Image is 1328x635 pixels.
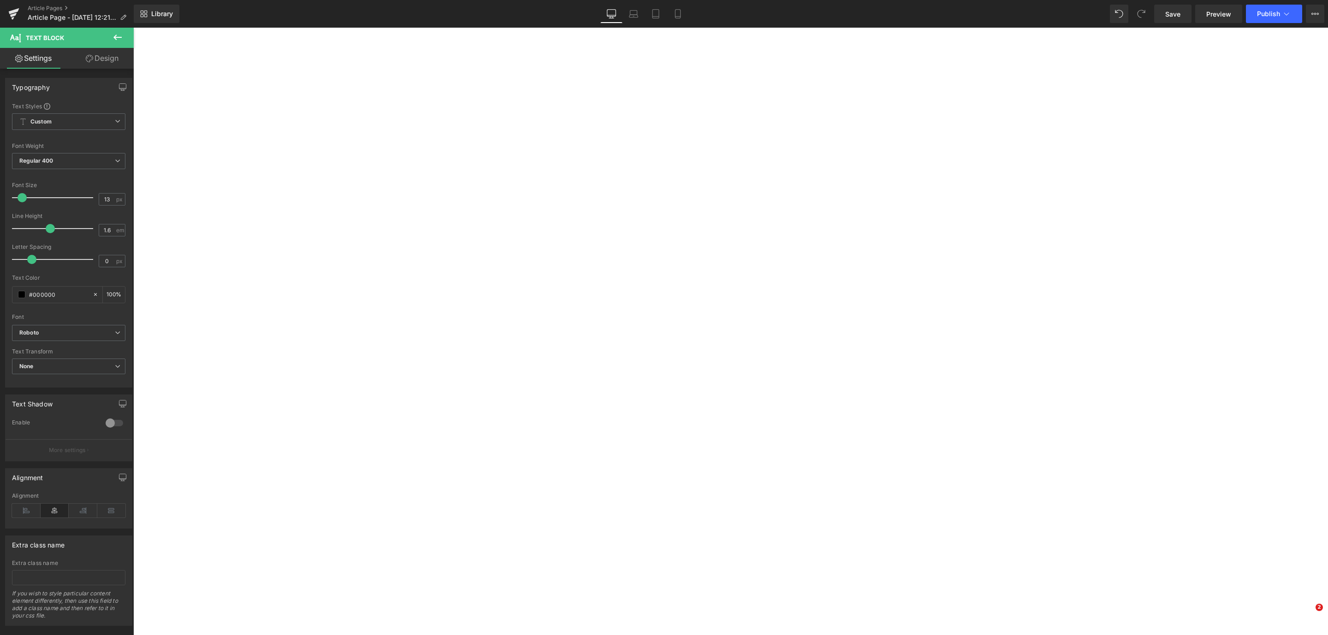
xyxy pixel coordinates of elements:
div: Text Color [12,275,125,281]
button: Publish [1246,5,1302,23]
span: Save [1165,9,1180,19]
button: Redo [1132,5,1150,23]
div: Enable [12,419,96,429]
span: Article Page - [DATE] 12:21:43 [28,14,116,21]
b: Custom [30,118,52,126]
div: % [103,287,125,303]
div: Font Weight [12,143,125,149]
span: Text Block [26,34,64,41]
div: Line Height [12,213,125,219]
a: Desktop [600,5,622,23]
a: Tablet [645,5,667,23]
input: Color [29,289,88,300]
a: Laptop [622,5,645,23]
i: Roboto [19,329,39,337]
div: Text Shadow [12,395,53,408]
span: px [116,258,124,264]
b: Regular 400 [19,157,53,164]
div: Alignment [12,469,43,482]
div: If you wish to style particular content element differently, then use this field to add a class n... [12,590,125,625]
button: More settings [6,439,132,461]
p: More settings [49,446,86,454]
span: px [116,196,124,202]
a: Article Pages [28,5,134,12]
a: Preview [1195,5,1242,23]
a: Mobile [667,5,689,23]
iframe: Intercom live chat [1297,604,1319,626]
div: Extra class name [12,560,125,566]
div: Text Styles [12,102,125,110]
b: None [19,363,34,370]
a: Design [69,48,136,69]
button: Undo [1110,5,1128,23]
div: Font [12,314,125,320]
div: Letter Spacing [12,244,125,250]
a: New Library [134,5,179,23]
div: Text Transform [12,348,125,355]
span: Preview [1206,9,1231,19]
div: Alignment [12,493,125,499]
span: Publish [1257,10,1280,18]
div: Typography [12,78,50,91]
div: Extra class name [12,536,65,549]
span: Library [151,10,173,18]
span: 2 [1316,604,1323,611]
button: More [1306,5,1324,23]
div: Font Size [12,182,125,188]
span: em [116,227,124,233]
